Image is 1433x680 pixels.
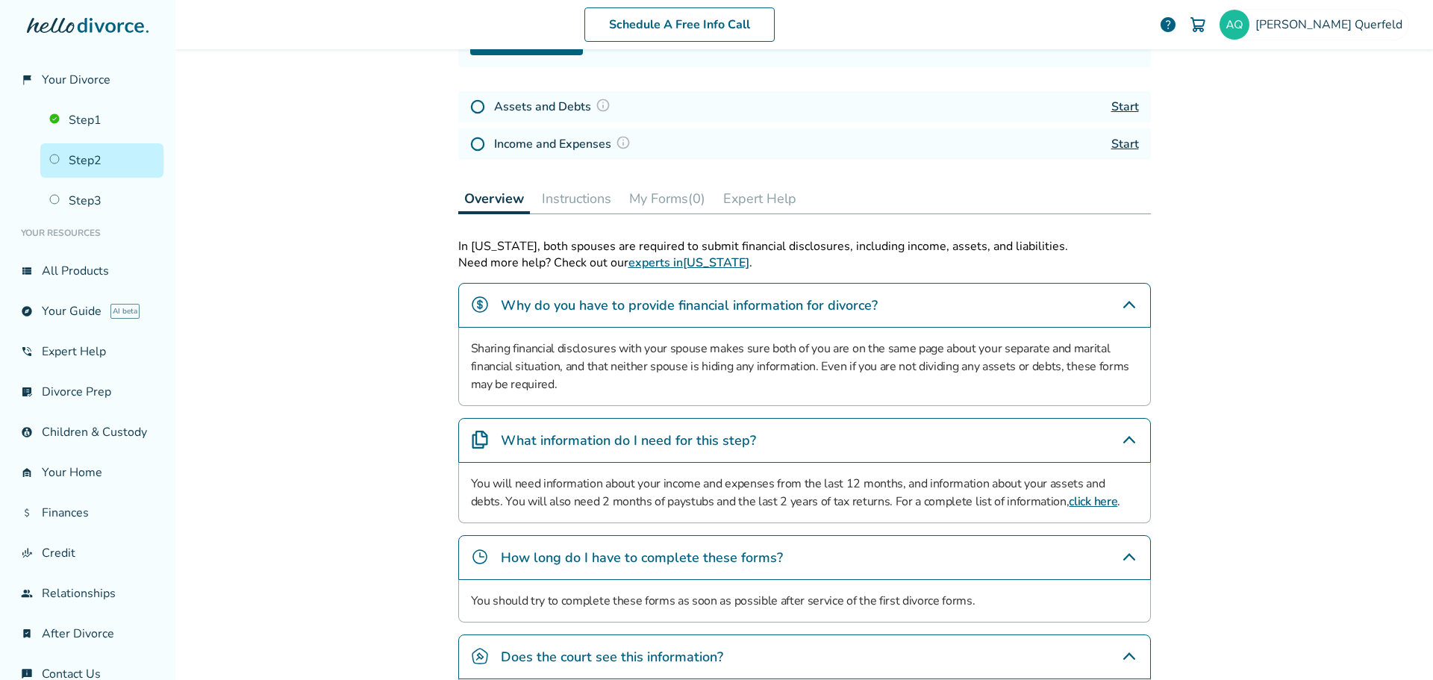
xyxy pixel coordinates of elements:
a: experts in[US_STATE] [628,255,749,271]
h4: Assets and Debts [494,97,615,116]
a: account_childChildren & Custody [12,415,163,449]
span: list_alt_check [21,386,33,398]
h4: Income and Expenses [494,134,635,154]
p: You will need information about your income and expenses from the last 12 months, and information... [471,475,1138,511]
h4: What information do I need for this step? [501,431,756,450]
img: Does the court see this information? [471,647,489,665]
span: group [21,587,33,599]
p: Sharing financial disclosures with your spouse makes sure both of you are on the same page about ... [471,340,1138,393]
a: help [1159,16,1177,34]
span: AI beta [110,304,140,319]
img: Not Started [470,137,485,152]
button: Instructions [536,184,617,213]
a: exploreYour GuideAI beta [12,294,163,328]
div: Why do you have to provide financial information for divorce? [458,283,1151,328]
img: How long do I have to complete these forms? [471,548,489,566]
span: flag_2 [21,74,33,86]
a: Schedule A Free Info Call [584,7,775,42]
a: Step3 [40,184,163,218]
a: attach_moneyFinances [12,496,163,530]
span: view_list [21,265,33,277]
span: garage_home [21,467,33,478]
span: Your Divorce [42,72,110,88]
a: phone_in_talkExpert Help [12,334,163,369]
p: You should try to complete these forms as soon as possible after service of the first divorce forms. [471,592,1138,610]
h4: Does the court see this information? [501,647,723,667]
a: groupRelationships [12,576,163,611]
a: Step1 [40,103,163,137]
a: finance_modeCredit [12,536,163,570]
span: attach_money [21,507,33,519]
a: list_alt_checkDivorce Prep [12,375,163,409]
img: aquerfeld@gmail.com [1220,10,1249,40]
span: phone_in_talk [21,346,33,358]
div: How long do I have to complete these forms? [458,535,1151,580]
p: Need more help? Check out our . [458,255,1151,271]
a: bookmark_checkAfter Divorce [12,617,163,651]
span: finance_mode [21,547,33,559]
div: What information do I need for this step? [458,418,1151,463]
img: Question Mark [596,98,611,113]
button: My Forms(0) [623,184,711,213]
img: Why do you have to provide financial information for divorce? [471,296,489,314]
div: In [US_STATE], both spouses are required to submit financial disclosures, including income, asset... [458,238,1151,255]
a: Start [1111,99,1139,115]
span: chat_info [21,668,33,680]
a: flag_2Your Divorce [12,63,163,97]
h4: How long do I have to complete these forms? [501,548,783,567]
img: Cart [1189,16,1207,34]
h4: Why do you have to provide financial information for divorce? [501,296,878,315]
img: Not Started [470,99,485,114]
button: Overview [458,184,530,214]
img: Question Mark [616,135,631,150]
img: What information do I need for this step? [471,431,489,449]
a: click here [1069,493,1117,510]
span: bookmark_check [21,628,33,640]
a: Step2 [40,143,163,178]
button: Expert Help [717,184,802,213]
div: Does the court see this information? [458,634,1151,679]
a: Start [1111,136,1139,152]
span: [PERSON_NAME] Querfeld [1255,16,1408,33]
span: account_child [21,426,33,438]
a: view_listAll Products [12,254,163,288]
li: Your Resources [12,218,163,248]
iframe: Chat Widget [1358,608,1433,680]
span: explore [21,305,33,317]
a: garage_homeYour Home [12,455,163,490]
